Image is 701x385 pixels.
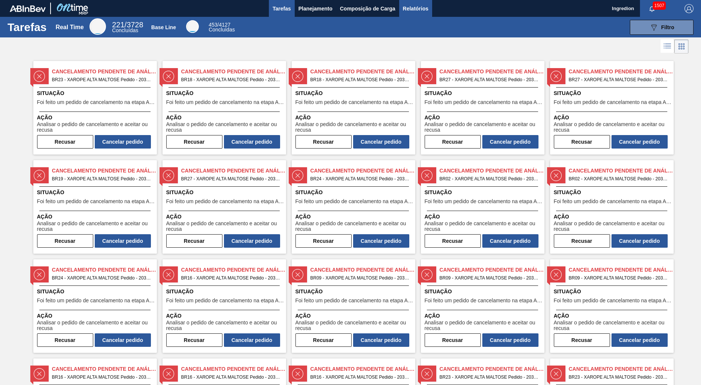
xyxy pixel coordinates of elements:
span: Analisar o pedido de cancelamento e aceitar ou recusa [554,221,672,232]
img: status [421,71,433,82]
button: Recusar [295,135,352,149]
button: Filtro [630,20,694,35]
img: status [34,269,45,280]
span: Situação [425,89,543,97]
h1: Tarefas [7,23,47,31]
span: Cancelamento Pendente de Análise [440,266,544,274]
span: Cancelamento Pendente de Análise [569,68,674,76]
span: BR18 - XAROPE ALTA MALTOSE Pedido - 2036567 [310,76,409,84]
button: Recusar [166,333,222,347]
button: Cancelar pedido [224,234,280,248]
div: Completar tarefa: 30206302 [37,233,151,248]
img: status [34,170,45,181]
button: Recusar [554,135,610,149]
span: BR09 - XAROPE ALTA MALTOSE Pedido - 2036596 [569,274,668,282]
span: Analisar o pedido de cancelamento e aceitar ou recusa [166,221,284,232]
span: BR16 - XAROPE ALTA MALTOSE Pedido - 2036618 [52,373,151,381]
span: Analisar o pedido de cancelamento e aceitar ou recusa [295,320,413,331]
div: Completar tarefa: 30206299 [295,134,409,149]
span: Ação [37,114,155,122]
span: Ação [554,312,672,320]
button: Cancelar pedido [482,333,538,347]
img: status [292,170,303,181]
span: Tarefas [273,4,291,13]
img: status [421,170,433,181]
span: Ação [425,213,543,221]
button: Recusar [37,135,93,149]
span: Composição de Carga [340,4,395,13]
img: status [34,368,45,379]
span: 453 [209,22,217,28]
span: Foi feito um pedido de cancelamento na etapa Aguardando Faturamento [295,100,413,105]
span: Analisar o pedido de cancelamento e aceitar ou recusa [554,122,672,133]
span: Situação [295,189,413,196]
span: Foi feito um pedido de cancelamento na etapa Aguardando Faturamento [425,100,543,105]
span: Analisar o pedido de cancelamento e aceitar ou recusa [166,122,284,133]
span: Foi feito um pedido de cancelamento na etapa Aguardando Faturamento [37,298,155,303]
span: Cancelamento Pendente de Análise [569,167,674,175]
span: BR09 - XAROPE ALTA MALTOSE Pedido - 2036598 [440,274,538,282]
span: Analisar o pedido de cancelamento e aceitar ou recusa [37,122,155,133]
div: Base Line [209,22,235,32]
span: Cancelamento Pendente de Análise [440,68,544,76]
span: Cancelamento Pendente de Análise [181,167,286,175]
span: Analisar o pedido de cancelamento e aceitar ou recusa [166,320,284,331]
button: Recusar [166,135,222,149]
span: Foi feito um pedido de cancelamento na etapa Aguardando Faturamento [295,298,413,303]
span: Ação [554,213,672,221]
span: Cancelamento Pendente de Análise [52,365,157,373]
span: Situação [295,89,413,97]
span: Analisar o pedido de cancelamento e aceitar ou recusa [295,221,413,232]
span: BR02 - XAROPE ALTA MALTOSE Pedido - 2036556 [440,175,538,183]
span: Foi feito um pedido de cancelamento na etapa Aguardando Faturamento [166,199,284,204]
span: BR16 - XAROPE ALTA MALTOSE Pedido - 2036617 [181,274,280,282]
span: Ação [166,213,284,221]
span: Situação [166,288,284,296]
img: status [292,269,303,280]
img: TNhmsLtSVTkK8tSr43FrP2fwEKptu5GPRR3wAAAABJRU5ErkJggg== [10,5,46,12]
div: Completar tarefa: 30206327 [554,332,668,347]
span: BR16 - XAROPE ALTA MALTOSE Pedido - 2036619 [181,373,280,381]
button: Cancelar pedido [224,135,280,149]
img: status [550,71,562,82]
button: Cancelar pedido [95,333,151,347]
img: status [421,368,433,379]
div: Completar tarefa: 30206325 [295,332,409,347]
button: Cancelar pedido [353,333,409,347]
span: Analisar o pedido de cancelamento e aceitar ou recusa [295,122,413,133]
span: Situação [554,189,672,196]
div: Real Time [55,24,84,31]
span: Analisar o pedido de cancelamento e aceitar ou recusa [37,221,155,232]
span: Situação [37,189,155,196]
span: Concluídas [209,27,235,33]
span: Ação [554,114,672,122]
span: Foi feito um pedido de cancelamento na etapa Aguardando Faturamento [554,298,672,303]
img: status [550,170,562,181]
span: Foi feito um pedido de cancelamento na etapa Aguardando Faturamento [425,199,543,204]
span: Ação [425,312,543,320]
span: Concluídas [112,27,138,33]
button: Cancelar pedido [612,333,668,347]
span: Filtro [661,24,674,30]
button: Cancelar pedido [95,135,151,149]
div: Completar tarefa: 30206319 [554,233,668,248]
span: BR18 - XAROPE ALTA MALTOSE Pedido - 2036568 [181,76,280,84]
span: Situação [425,189,543,196]
span: Cancelamento Pendente de Análise [569,266,674,274]
span: Situação [166,189,284,196]
span: Analisar o pedido de cancelamento e aceitar ou recusa [425,122,543,133]
div: Completar tarefa: 30206314 [295,233,409,248]
button: Recusar [425,333,481,347]
span: Foi feito um pedido de cancelamento na etapa Aguardando Faturamento [295,199,413,204]
span: Ação [295,114,413,122]
span: Cancelamento Pendente de Análise [52,167,157,175]
span: Cancelamento Pendente de Análise [310,167,415,175]
span: Foi feito um pedido de cancelamento na etapa Aguardando Faturamento [37,199,155,204]
span: Ação [166,114,284,122]
span: Cancelamento Pendente de Análise [181,266,286,274]
span: Ação [295,213,413,221]
div: Completar tarefa: 30206298 [166,134,280,149]
button: Notificações [640,3,664,14]
img: status [34,71,45,82]
div: Completar tarefa: 30206303 [166,233,280,248]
